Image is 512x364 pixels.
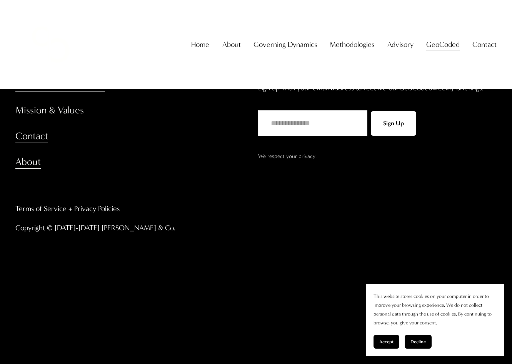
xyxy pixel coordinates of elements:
a: About [15,155,41,169]
span: Decline [410,339,426,344]
button: Decline [405,335,432,349]
a: folder dropdown [253,37,317,52]
span: Governing Dynamics [253,38,317,52]
span: GeoCoded [426,38,460,52]
a: folder dropdown [426,37,460,52]
a: folder dropdown [472,37,497,52]
p: This website stores cookies on your computer in order to improve your browsing experience. We do ... [374,292,497,327]
p: We respect your privacy. [258,151,497,161]
a: Terms of Service + Privacy Policies [15,202,120,216]
section: Cookie banner [366,284,504,356]
a: folder dropdown [222,37,241,52]
span: Accept [379,339,394,344]
span: Advisory [387,38,414,52]
button: Accept [374,335,399,349]
a: folder dropdown [387,37,414,52]
a: Mission & Values [15,104,84,117]
span: Methodologies [330,38,374,52]
p: Copyright © [DATE]-[DATE] [PERSON_NAME] & Co. [15,221,213,235]
button: Sign Up [371,111,416,136]
a: Contact [15,130,48,143]
a: Home [191,37,209,52]
span: About [222,38,241,52]
span: Sign Up [383,120,404,127]
span: Contact [472,38,497,52]
img: Christopher Sanchez &amp; Co. [15,9,86,80]
a: folder dropdown [330,37,374,52]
